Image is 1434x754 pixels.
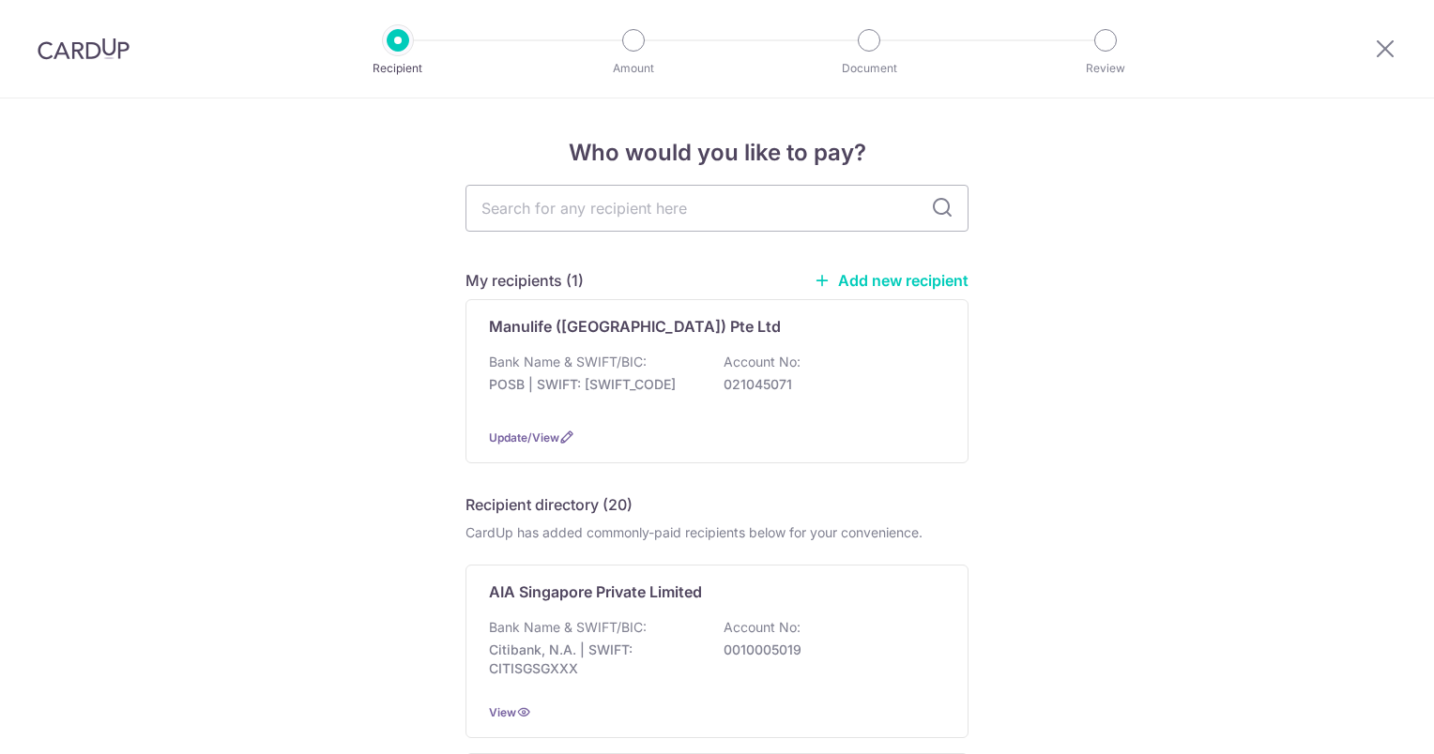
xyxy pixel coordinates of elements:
[465,493,633,516] h5: Recipient directory (20)
[489,705,516,719] a: View
[465,523,969,542] div: CardUp has added commonly-paid recipients below for your convenience.
[489,353,647,371] p: Bank Name & SWIFT/BIC:
[724,353,801,371] p: Account No:
[800,59,938,78] p: Document
[465,185,969,232] input: Search for any recipient here
[328,59,467,78] p: Recipient
[489,375,699,394] p: POSB | SWIFT: [SWIFT_CODE]
[465,269,584,292] h5: My recipients (1)
[489,618,647,637] p: Bank Name & SWIFT/BIC:
[465,136,969,170] h4: Who would you like to pay?
[38,38,130,60] img: CardUp
[724,618,801,637] p: Account No:
[724,375,934,394] p: 021045071
[724,641,934,659] p: 0010005019
[489,581,702,603] p: AIA Singapore Private Limited
[814,271,969,290] a: Add new recipient
[489,315,781,338] p: Manulife ([GEOGRAPHIC_DATA]) Pte Ltd
[1036,59,1175,78] p: Review
[489,430,559,445] a: Update/View
[564,59,703,78] p: Amount
[489,641,699,678] p: Citibank, N.A. | SWIFT: CITISGSGXXX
